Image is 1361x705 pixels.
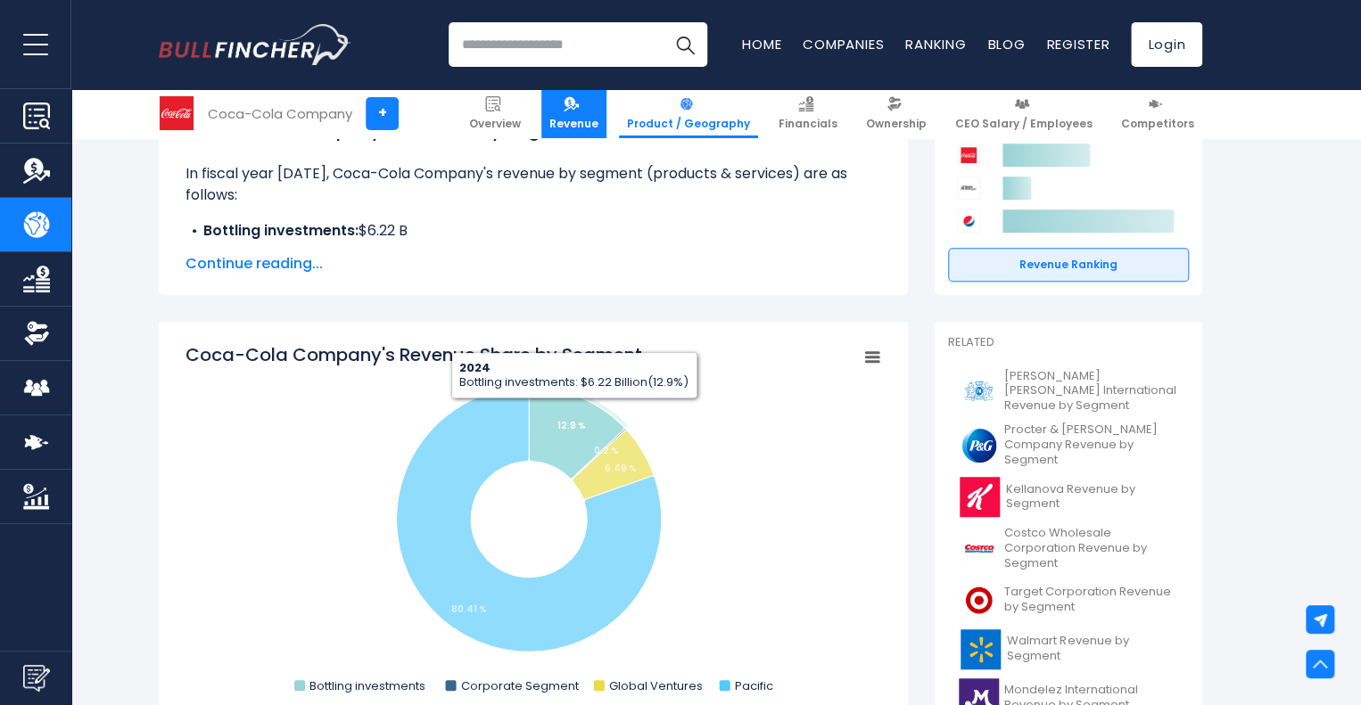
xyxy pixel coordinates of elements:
tspan: 12.9 % [557,419,586,432]
a: Kellanova Revenue by Segment [948,472,1189,521]
a: Competitors [1113,89,1202,138]
img: PepsiCo competitors logo [957,209,980,233]
span: Overview [469,117,521,131]
span: Costco Wholesale Corporation Revenue by Segment [1004,526,1178,571]
text: Corporate Segment [460,677,578,694]
a: Revenue Ranking [948,248,1189,282]
span: CEO Salary / Employees [955,117,1093,131]
a: Ownership [858,89,935,138]
span: Ownership [866,117,927,131]
tspan: Coca-Cola Company's Revenue Share by Segment [186,342,642,367]
a: CEO Salary / Employees [947,89,1101,138]
a: [PERSON_NAME] [PERSON_NAME] International Revenue by Segment [948,365,1189,419]
span: Competitors [1121,117,1194,131]
span: [PERSON_NAME] [PERSON_NAME] International Revenue by Segment [1004,369,1178,414]
a: Product / Geography [619,89,758,138]
span: Target Corporation Revenue by Segment [1004,585,1178,615]
text: Pacific [734,677,772,694]
div: Coca-Cola Company [208,103,352,124]
img: TGT logo [959,580,999,620]
a: Login [1131,22,1202,67]
li: $6.22 B [186,220,881,242]
a: Overview [461,89,529,138]
button: Search [663,22,707,67]
a: Go to homepage [159,24,351,65]
text: Bottling investments [309,677,425,694]
img: K logo [959,477,1001,517]
a: Financials [771,89,845,138]
img: PM logo [959,371,999,411]
img: COST logo [959,529,999,569]
img: Bullfincher logo [159,24,351,65]
b: Bottling investments: [203,220,359,241]
img: WMT logo [959,629,1002,669]
text: Global Ventures [609,677,703,694]
p: In fiscal year [DATE], Coca-Cola Company's revenue by segment (products & services) are as follows: [186,163,881,206]
p: Related [948,335,1189,350]
span: Product / Geography [627,117,750,131]
a: Costco Wholesale Corporation Revenue by Segment [948,521,1189,576]
a: + [366,97,399,130]
img: PG logo [959,425,999,465]
span: Revenue [549,117,598,131]
a: Walmart Revenue by Segment [948,625,1189,674]
span: Walmart Revenue by Segment [1007,634,1178,664]
span: Procter & [PERSON_NAME] Company Revenue by Segment [1004,422,1178,468]
a: Revenue [541,89,606,138]
tspan: 0.2 % [594,444,619,457]
img: Ownership [23,320,50,347]
tspan: 80.41 % [451,603,487,616]
a: Target Corporation Revenue by Segment [948,576,1189,625]
a: Companies [803,35,884,53]
a: Ranking [905,35,966,53]
img: Coca-Cola Company competitors logo [957,143,980,167]
a: Procter & [PERSON_NAME] Company Revenue by Segment [948,418,1189,472]
span: Financials [779,117,837,131]
img: Keurig Dr Pepper competitors logo [957,176,980,200]
a: Blog [987,35,1025,53]
svg: Coca-Cola Company's Revenue Share by Segment [186,342,881,699]
span: Kellanova Revenue by Segment [1006,482,1178,512]
span: Continue reading... [186,253,881,275]
tspan: 6.49 % [605,462,637,475]
a: Register [1046,35,1109,53]
a: Home [742,35,781,53]
img: KO logo [160,96,194,130]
